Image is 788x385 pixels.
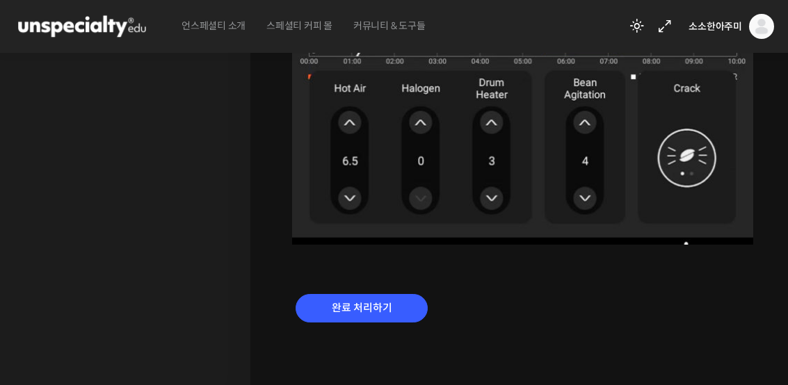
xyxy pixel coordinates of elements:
[689,20,742,33] span: 소소한아주미
[215,290,232,302] span: 설정
[44,290,52,302] span: 홈
[127,291,144,302] span: 대화
[4,270,92,304] a: 홈
[296,294,428,322] input: 완료 처리하기
[179,270,267,304] a: 설정
[92,270,179,304] a: 대화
